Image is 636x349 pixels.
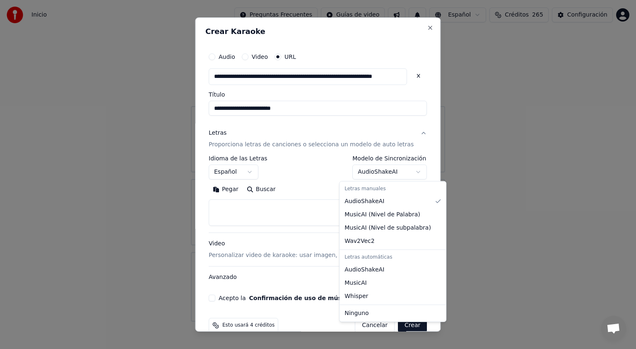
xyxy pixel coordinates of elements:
[341,252,444,263] div: Letras automáticas
[344,197,384,206] span: AudioShakeAI
[344,292,368,301] span: Whisper
[344,237,374,245] span: Wav2Vec2
[344,266,384,274] span: AudioShakeAI
[341,183,444,195] div: Letras manuales
[344,211,420,219] span: MusicAI ( Nivel de Palabra )
[344,224,431,232] span: MusicAI ( Nivel de subpalabra )
[344,279,367,287] span: MusicAI
[344,309,369,317] span: Ninguno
